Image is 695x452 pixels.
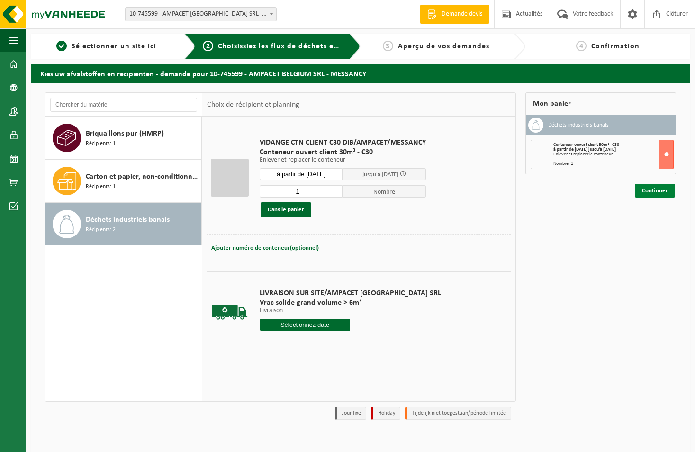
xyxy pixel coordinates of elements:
p: Livraison [260,307,441,314]
a: 1Sélectionner un site ici [36,41,177,52]
p: Enlever et replacer le conteneur [260,157,426,163]
li: Holiday [371,407,400,420]
span: Déchets industriels banals [86,214,170,226]
span: Vrac solide grand volume > 6m³ [260,298,441,307]
button: Briquaillons pur (HMRP) Récipients: 1 [45,117,202,160]
span: Récipients: 1 [86,139,116,148]
li: Jour fixe [335,407,366,420]
span: 10-745599 - AMPACET BELGIUM SRL - MESSANCY [125,7,277,21]
button: Carton et papier, non-conditionné (industriel) Récipients: 1 [45,160,202,203]
span: Aperçu de vos demandes [398,43,489,50]
span: Récipients: 1 [86,182,116,191]
span: Nombre [343,185,426,198]
button: Dans le panier [261,202,311,217]
span: Confirmation [591,43,640,50]
span: 3 [383,41,393,51]
input: Sélectionnez date [260,168,343,180]
span: Demande devis [439,9,485,19]
span: Sélectionner un site ici [72,43,156,50]
div: Mon panier [525,92,676,115]
span: jusqu'à [DATE] [362,172,398,178]
span: Ajouter numéro de conteneur(optionnel) [211,245,319,251]
span: Récipients: 2 [86,226,116,235]
span: Carton et papier, non-conditionné (industriel) [86,171,199,182]
span: 4 [576,41,587,51]
div: Nombre: 1 [553,162,673,166]
h2: Kies uw afvalstoffen en recipiënten - demande pour 10-745599 - AMPACET BELGIUM SRL - MESSANCY [31,64,690,82]
div: Enlever et replacer le conteneur [553,152,673,157]
span: 10-745599 - AMPACET BELGIUM SRL - MESSANCY [126,8,276,21]
span: Choisissiez les flux de déchets et récipients [218,43,376,50]
h3: Déchets industriels banals [548,118,609,133]
span: 1 [56,41,67,51]
input: Sélectionnez date [260,319,351,331]
span: 2 [203,41,213,51]
span: Briquaillons pur (HMRP) [86,128,164,139]
span: VIDANGE CTN CLIENT C30 DIB/AMPACET/MESSANCY [260,138,426,147]
button: Déchets industriels banals Récipients: 2 [45,203,202,245]
a: Demande devis [420,5,489,24]
span: Conteneur ouvert client 30m³ - C30 [553,142,619,147]
button: Ajouter numéro de conteneur(optionnel) [210,242,320,255]
div: Choix de récipient et planning [202,93,304,117]
input: Chercher du matériel [50,98,197,112]
strong: à partir de [DATE] jusqu'à [DATE] [553,147,616,152]
span: Conteneur ouvert client 30m³ - C30 [260,147,426,157]
a: Continuer [635,184,675,198]
li: Tijdelijk niet toegestaan/période limitée [405,407,511,420]
span: LIVRAISON SUR SITE/AMPACET [GEOGRAPHIC_DATA] SRL [260,289,441,298]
